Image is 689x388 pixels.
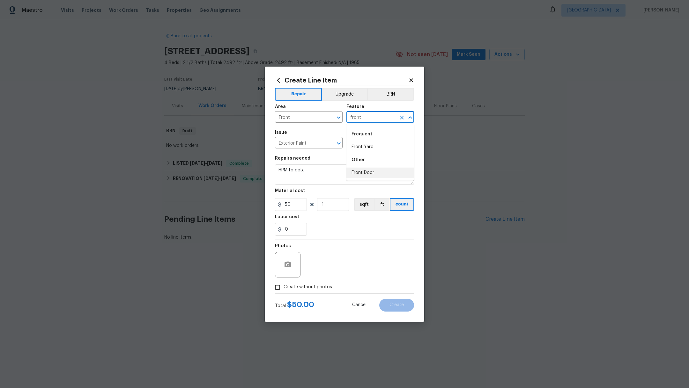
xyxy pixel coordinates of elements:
[389,303,404,307] span: Create
[346,142,414,152] li: Front Yard
[352,303,367,307] span: Cancel
[275,77,408,84] h2: Create Line Item
[334,113,343,122] button: Open
[275,215,299,219] h5: Labor cost
[346,168,414,178] li: Front Door
[275,130,287,135] h5: Issue
[275,301,314,309] div: Total
[275,156,310,161] h5: Repairs needed
[322,88,367,101] button: Upgrade
[379,299,414,312] button: Create
[346,104,364,109] h5: Feature
[367,88,414,101] button: BRN
[284,284,332,291] span: Create without photos
[334,139,343,148] button: Open
[406,113,415,122] button: Close
[390,198,414,211] button: count
[346,126,414,142] div: Frequent
[275,189,305,193] h5: Material cost
[342,299,377,312] button: Cancel
[397,113,406,122] button: Clear
[287,301,314,308] span: $ 50.00
[275,244,291,248] h5: Photos
[275,164,414,185] textarea: HPM to detail
[374,198,390,211] button: ft
[275,104,286,109] h5: Area
[275,88,322,101] button: Repair
[346,152,414,168] div: Other
[354,198,374,211] button: sqft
